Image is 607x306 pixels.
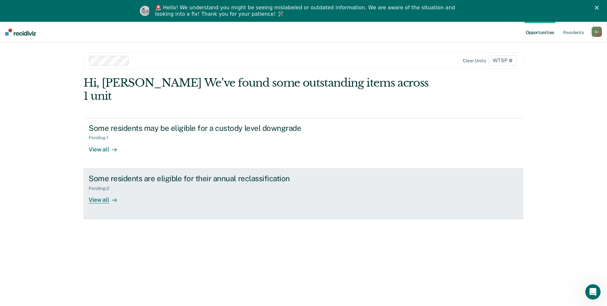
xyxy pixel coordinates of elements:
[592,27,602,37] div: S J
[155,4,457,17] div: 🚨 Hello! We understand you might be seeing mislabeled or outdated information. We are aware of th...
[89,135,114,140] div: Pending : 1
[592,27,602,37] button: SJ
[89,174,313,183] div: Some residents are eligible for their annual reclassification
[84,118,523,169] a: Some residents may be eligible for a custody level downgradePending:1View all
[463,58,486,64] div: Clear units
[89,191,124,203] div: View all
[84,76,435,103] div: Hi, [PERSON_NAME] We’ve found some outstanding items across 1 unit
[595,6,601,10] div: Close
[89,140,124,153] div: View all
[585,284,601,300] iframe: Intercom live chat
[5,29,36,36] img: Recidiviz
[562,22,585,42] a: Residents
[524,22,555,42] a: Opportunities
[140,6,150,16] img: Profile image for Kim
[84,169,523,219] a: Some residents are eligible for their annual reclassificationPending:2View all
[89,186,114,191] div: Pending : 2
[89,123,313,133] div: Some residents may be eligible for a custody level downgrade
[489,55,517,66] span: WTSP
